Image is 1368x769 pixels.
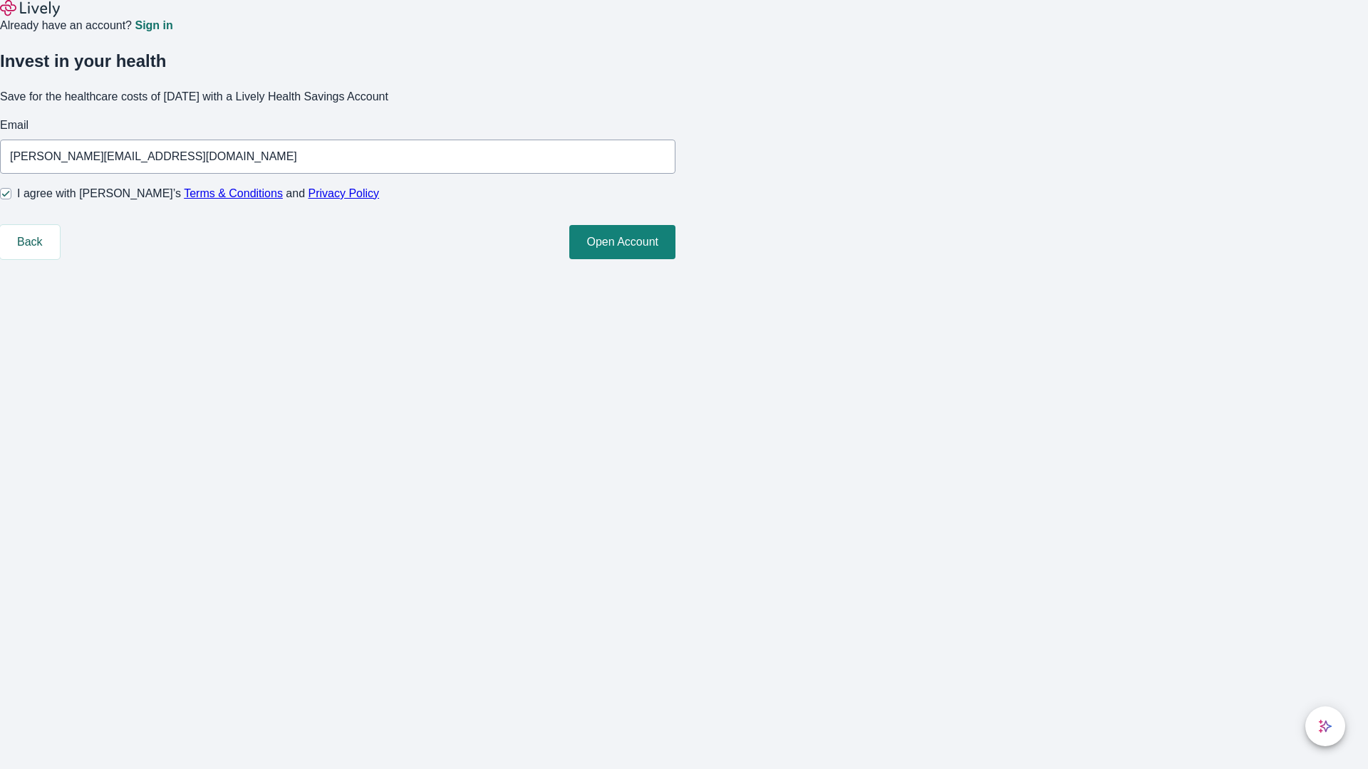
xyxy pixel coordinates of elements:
button: chat [1305,706,1345,746]
span: I agree with [PERSON_NAME]’s and [17,185,379,202]
a: Privacy Policy [309,187,380,199]
a: Sign in [135,20,172,31]
a: Terms & Conditions [184,187,283,199]
svg: Lively AI Assistant [1318,719,1332,733]
button: Open Account [569,225,675,259]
